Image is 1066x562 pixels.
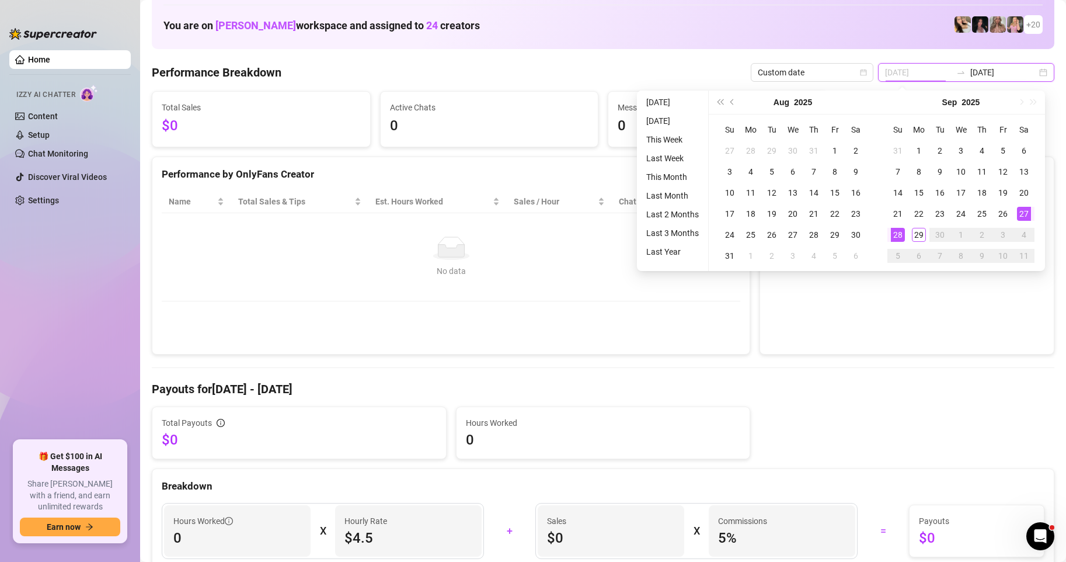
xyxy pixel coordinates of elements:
div: 19 [996,186,1010,200]
td: 2025-08-05 [761,161,782,182]
a: Home [28,55,50,64]
li: This Month [642,170,703,184]
div: 11 [1017,249,1031,263]
div: 3 [954,144,968,158]
iframe: Intercom live chat [1026,522,1054,550]
button: Earn nowarrow-right [20,518,120,536]
td: 2025-08-23 [845,203,866,224]
div: 25 [744,228,758,242]
div: 28 [807,228,821,242]
div: 8 [954,249,968,263]
div: 1 [954,228,968,242]
td: 2025-08-07 [803,161,824,182]
span: 0 [390,115,589,137]
div: 31 [723,249,737,263]
div: = [865,522,902,540]
span: 0 [173,529,301,547]
a: Settings [28,196,59,205]
div: 15 [828,186,842,200]
td: 2025-09-19 [992,182,1013,203]
span: Chat Conversion [619,195,724,208]
div: X [694,522,699,540]
img: Baby (@babyyyybellaa) [972,16,988,33]
td: 2025-10-05 [887,245,908,266]
td: 2025-10-01 [950,224,971,245]
div: 31 [807,144,821,158]
td: 2025-10-09 [971,245,992,266]
div: 2 [975,228,989,242]
span: 🎁 Get $100 in AI Messages [20,451,120,474]
div: 2 [933,144,947,158]
div: 13 [786,186,800,200]
div: 4 [1017,228,1031,242]
a: Chat Monitoring [28,149,88,158]
div: 9 [849,165,863,179]
td: 2025-09-04 [971,140,992,161]
span: Hours Worked [466,417,741,429]
td: 2025-08-10 [719,182,740,203]
td: 2025-08-16 [845,182,866,203]
div: 10 [723,186,737,200]
div: 2 [765,249,779,263]
div: Performance by OnlyFans Creator [162,166,740,182]
td: 2025-08-25 [740,224,761,245]
span: Messages Sent [618,101,817,114]
td: 2025-09-30 [929,224,950,245]
div: 29 [912,228,926,242]
div: 12 [765,186,779,200]
div: 7 [891,165,905,179]
div: 11 [975,165,989,179]
span: calendar [860,69,867,76]
div: 23 [849,207,863,221]
td: 2025-08-22 [824,203,845,224]
td: 2025-08-24 [719,224,740,245]
div: 2 [849,144,863,158]
th: Su [887,119,908,140]
div: 21 [807,207,821,221]
td: 2025-09-25 [971,203,992,224]
span: Payouts [919,515,1034,528]
th: Name [162,190,231,213]
th: Fr [824,119,845,140]
td: 2025-09-21 [887,203,908,224]
td: 2025-10-02 [971,224,992,245]
div: 9 [933,165,947,179]
td: 2025-07-30 [782,140,803,161]
li: This Week [642,133,703,147]
button: Last year (Control + left) [713,91,726,114]
div: 3 [786,249,800,263]
div: 22 [912,207,926,221]
td: 2025-08-31 [719,245,740,266]
span: Share [PERSON_NAME] with a friend, and earn unlimited rewards [20,478,120,513]
td: 2025-08-06 [782,161,803,182]
img: AI Chatter [80,85,98,102]
div: 5 [891,249,905,263]
a: Content [28,112,58,121]
button: Choose a year [962,91,980,114]
span: $0 [547,529,675,547]
td: 2025-09-14 [887,182,908,203]
td: 2025-07-31 [803,140,824,161]
th: Th [803,119,824,140]
div: 10 [954,165,968,179]
td: 2025-09-29 [908,224,929,245]
td: 2025-08-28 [803,224,824,245]
div: 30 [786,144,800,158]
div: 28 [891,228,905,242]
div: 4 [744,165,758,179]
div: 8 [828,165,842,179]
td: 2025-08-31 [887,140,908,161]
td: 2025-10-03 [992,224,1013,245]
li: Last 3 Months [642,226,703,240]
td: 2025-09-24 [950,203,971,224]
td: 2025-09-16 [929,182,950,203]
td: 2025-08-13 [782,182,803,203]
input: End date [970,66,1037,79]
li: Last Month [642,189,703,203]
td: 2025-08-09 [845,161,866,182]
span: info-circle [217,419,225,427]
div: No data [173,265,729,277]
span: + 20 [1026,18,1040,31]
td: 2025-09-04 [803,245,824,266]
div: + [491,522,528,540]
